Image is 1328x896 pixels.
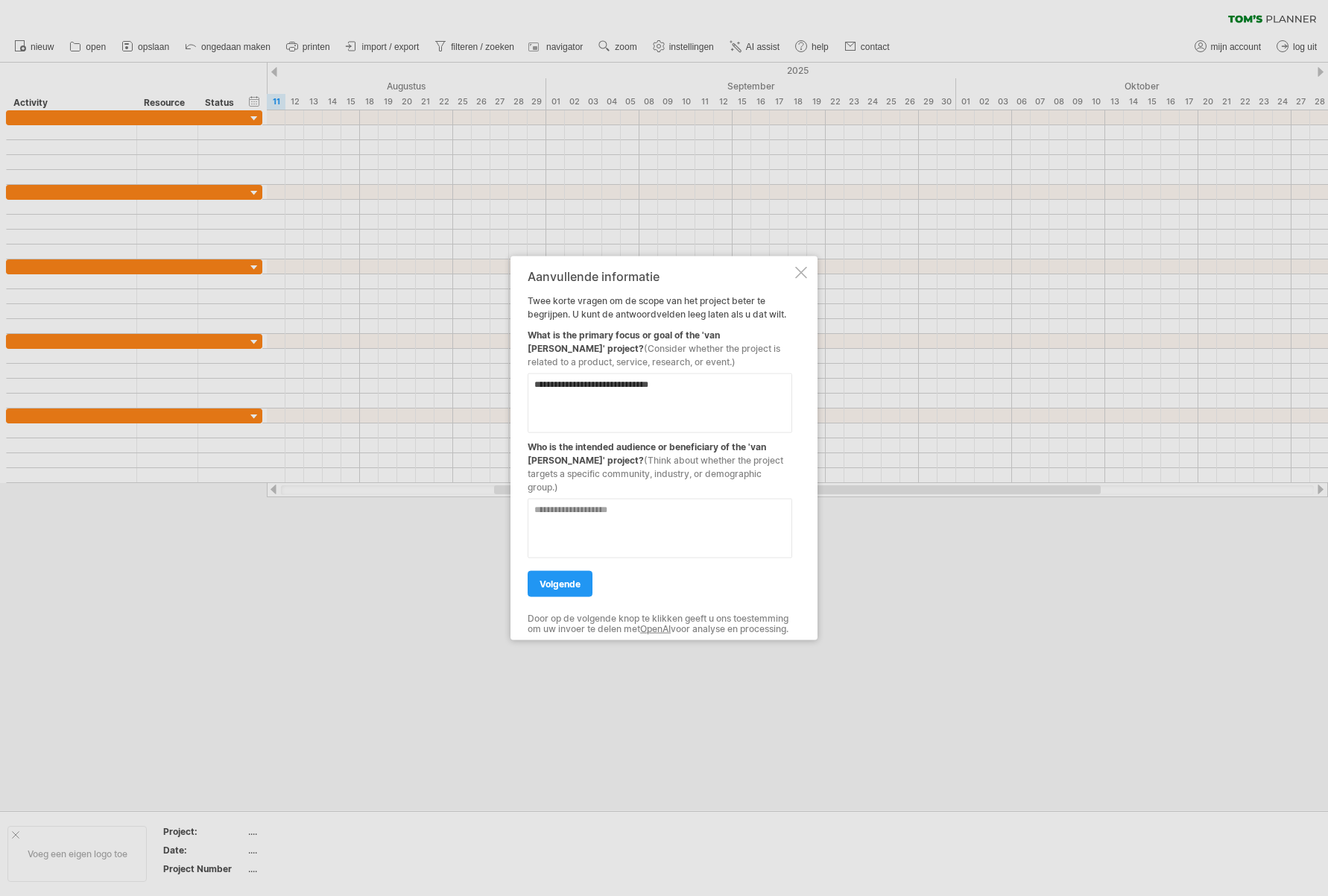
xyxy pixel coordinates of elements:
div: What is the primary focus or goal of the 'van [PERSON_NAME]' project? [528,321,792,369]
span: (Think about whether the project targets a specific community, industry, or demographic group.) [528,455,783,493]
a: OpenAI [640,623,671,634]
div: Who is the intended audience or beneficiary of the 'van [PERSON_NAME]' project? [528,433,792,494]
span: (Consider whether the project is related to a product, service, research, or event.) [528,343,780,367]
span: volgende [540,578,581,590]
div: Twee korte vragen om de scope van het project beter te begrijpen. U kunt de antwoordvelden leeg l... [528,270,792,627]
div: Door op de volgende knop te klikken geeft u ons toestemming om uw invoer te delen met voor analys... [528,613,792,635]
a: volgende [528,571,592,597]
div: Aanvullende informatie [528,270,792,283]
